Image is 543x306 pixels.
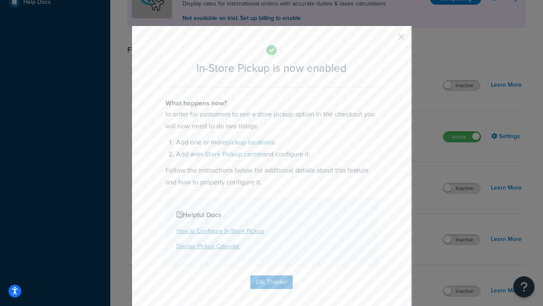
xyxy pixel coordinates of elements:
[176,227,264,235] a: How to Configure In-Store Pickup
[176,210,367,220] h4: Helpful Docs
[197,149,263,159] a: In-Store Pickup carrier
[165,98,378,108] h4: What happens now?
[165,108,378,132] p: In order for customers to see a store pickup option in the checkout you will now need to do two t...
[176,136,378,148] li: Add one or more .
[165,62,378,74] h2: In-Store Pickup is now enabled
[176,242,240,251] a: Display Pickup Calendar
[176,148,378,160] li: Add an and configure it.
[165,164,378,188] p: Follow the instructions below for additional details about this feature and how to properly confi...
[250,275,293,289] button: Ok, Thanks!
[226,137,274,147] a: pickup locations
